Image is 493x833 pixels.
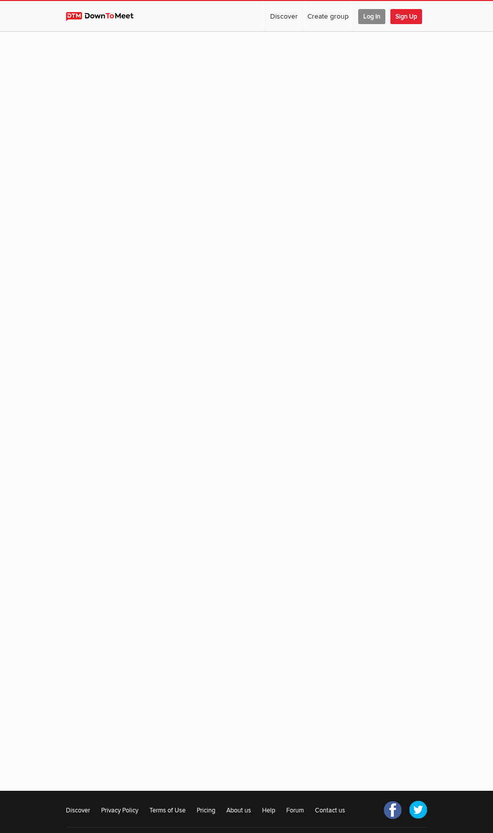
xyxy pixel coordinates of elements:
[197,806,215,816] a: Pricing
[66,12,143,21] img: DownToMeet
[149,806,186,816] a: Terms of Use
[390,1,427,31] a: Sign Up
[315,806,345,816] a: Contact us
[66,806,90,816] a: Discover
[390,9,422,24] span: Sign Up
[354,1,390,31] a: Log In
[286,806,304,816] a: Forum
[262,806,275,816] a: Help
[409,801,427,819] a: Twitter
[384,801,402,819] a: Facebook
[266,1,302,31] a: Discover
[358,9,385,24] span: Log In
[101,806,138,816] a: Privacy Policy
[303,1,353,31] a: Create group
[226,806,251,816] a: About us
